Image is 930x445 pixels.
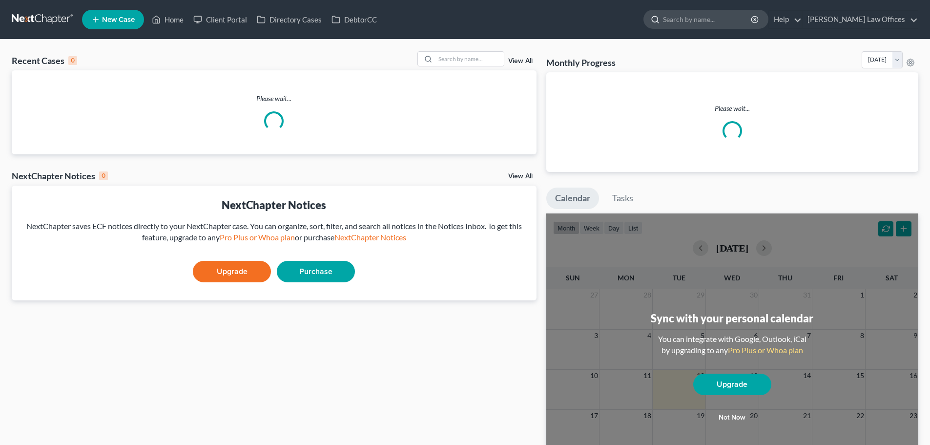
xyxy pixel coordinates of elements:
a: Client Portal [188,11,252,28]
a: [PERSON_NAME] Law Offices [803,11,918,28]
h3: Monthly Progress [546,57,616,68]
input: Search by name... [435,52,504,66]
span: New Case [102,16,135,23]
div: You can integrate with Google, Outlook, iCal by upgrading to any [654,334,810,356]
a: Help [769,11,802,28]
div: Sync with your personal calendar [651,311,813,326]
a: DebtorCC [327,11,382,28]
a: Pro Plus or Whoa plan [220,233,295,242]
a: Purchase [277,261,355,282]
a: NextChapter Notices [334,233,406,242]
button: Not now [693,408,771,427]
p: Please wait... [12,94,537,104]
p: Please wait... [554,104,910,113]
div: NextChapter Notices [20,197,529,212]
div: NextChapter Notices [12,170,108,182]
a: Calendar [546,188,599,209]
div: NextChapter saves ECF notices directly to your NextChapter case. You can organize, sort, filter, ... [20,221,529,243]
a: Pro Plus or Whoa plan [728,345,803,355]
a: View All [508,58,533,64]
div: 0 [99,171,108,180]
input: Search by name... [663,10,752,28]
div: 0 [68,56,77,65]
a: Tasks [603,188,642,209]
a: Directory Cases [252,11,327,28]
a: Upgrade [693,374,771,395]
a: Home [147,11,188,28]
a: View All [508,173,533,180]
a: Upgrade [193,261,271,282]
div: Recent Cases [12,55,77,66]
